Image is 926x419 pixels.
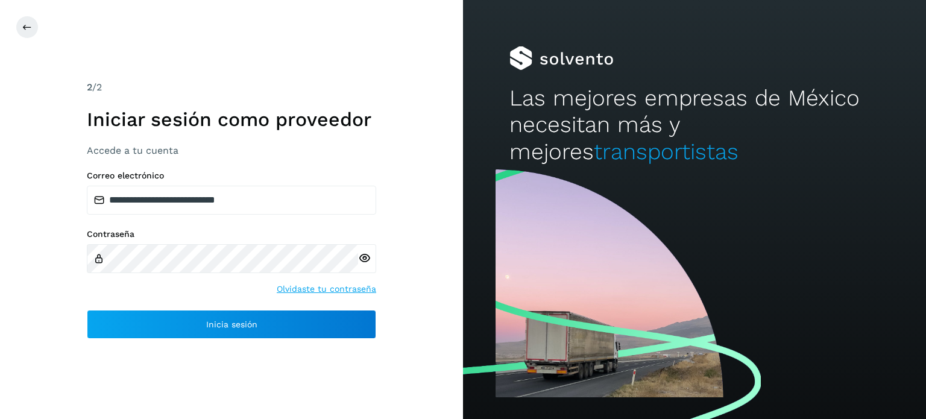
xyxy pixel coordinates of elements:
[87,171,376,181] label: Correo electrónico
[87,80,376,95] div: /2
[594,139,739,165] span: transportistas
[509,85,880,165] h2: Las mejores empresas de México necesitan más y mejores
[87,81,92,93] span: 2
[87,108,376,131] h1: Iniciar sesión como proveedor
[206,320,257,329] span: Inicia sesión
[87,145,376,156] h3: Accede a tu cuenta
[277,283,376,295] a: Olvidaste tu contraseña
[87,310,376,339] button: Inicia sesión
[87,229,376,239] label: Contraseña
